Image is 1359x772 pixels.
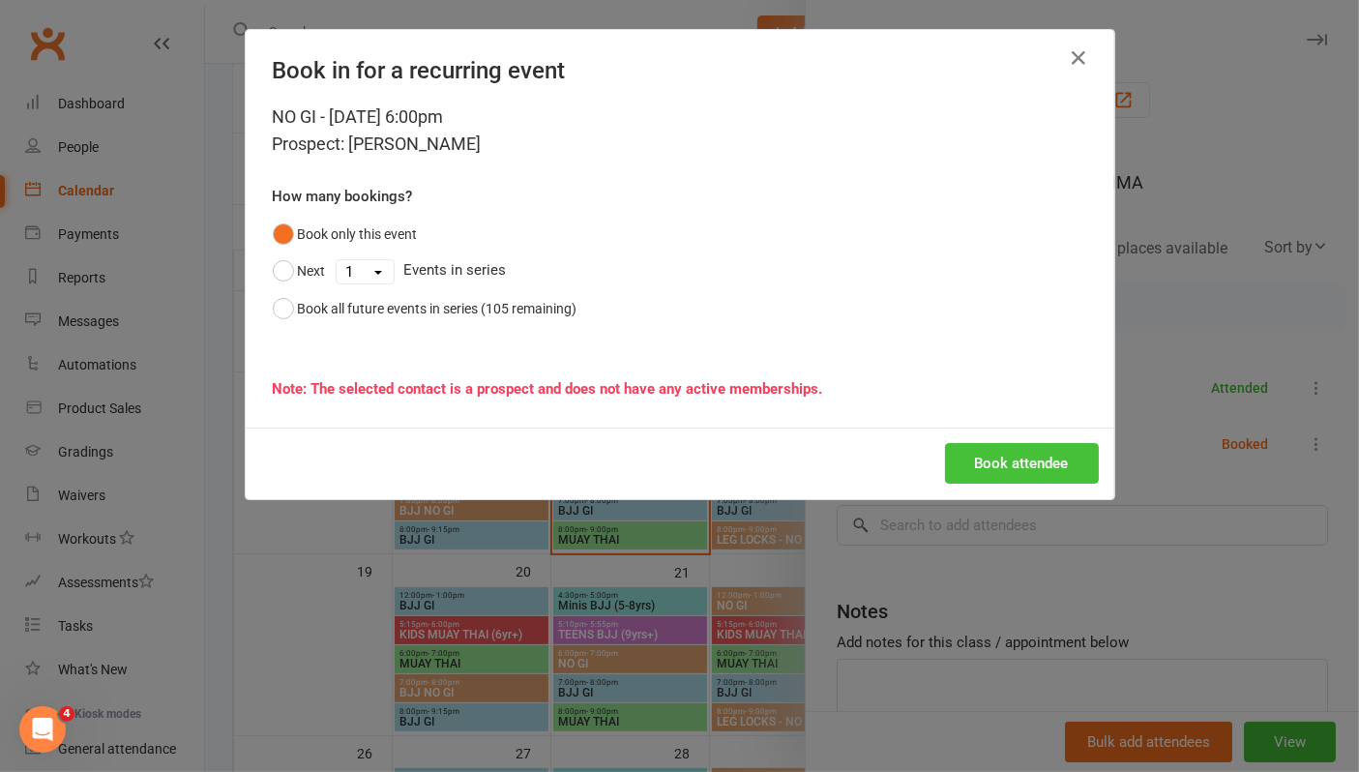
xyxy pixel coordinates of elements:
iframe: Intercom live chat [19,706,66,753]
button: Close [1064,43,1095,74]
span: 4 [59,706,74,722]
div: Note: The selected contact is a prospect and does not have any active memberships. [273,377,1087,401]
button: Book all future events in series (105 remaining) [273,290,577,327]
div: Book all future events in series (105 remaining) [298,298,577,319]
h4: Book in for a recurring event [273,57,1087,84]
div: NO GI - [DATE] 6:00pm Prospect: [PERSON_NAME] [273,104,1087,158]
label: How many bookings? [273,185,413,208]
button: Book attendee [945,443,1099,484]
button: Book only this event [273,216,418,252]
button: Next [273,252,326,289]
div: Events in series [273,252,1087,289]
